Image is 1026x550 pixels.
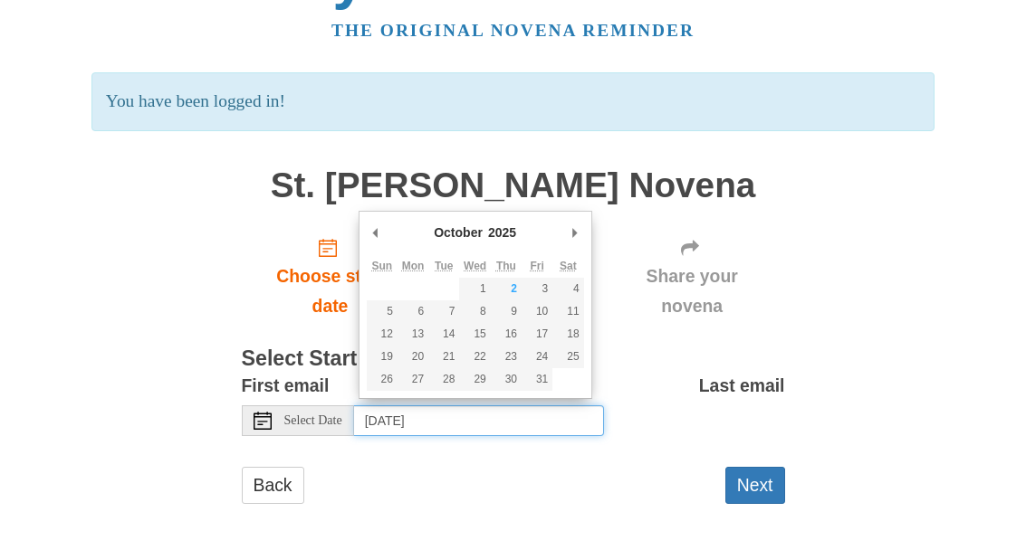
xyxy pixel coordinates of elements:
[91,72,935,131] p: You have been logged in!
[398,300,428,323] button: 6
[398,346,428,368] button: 20
[522,368,552,391] button: 31
[242,371,330,401] label: First email
[560,260,577,272] abbr: Saturday
[522,300,552,323] button: 10
[242,467,304,504] a: Back
[367,323,398,346] button: 12
[522,346,552,368] button: 24
[398,323,428,346] button: 13
[491,278,522,300] button: 2
[354,405,604,436] input: Use the arrow keys to pick a date
[491,368,522,391] button: 30
[431,219,485,246] div: October
[260,261,401,321] span: Choose start date
[367,346,398,368] button: 19
[566,219,584,246] button: Next Month
[428,323,459,346] button: 14
[428,346,459,368] button: 21
[428,368,459,391] button: 28
[428,300,459,323] button: 7
[367,219,385,246] button: Previous Month
[491,346,522,368] button: 23
[618,261,767,321] span: Share your novena
[284,414,342,427] span: Select Date
[459,368,490,391] button: 29
[242,166,785,205] h1: St. [PERSON_NAME] Novena
[491,300,522,323] button: 9
[464,260,486,272] abbr: Wednesday
[242,223,419,330] a: Choose start date
[496,260,516,272] abbr: Thursday
[552,278,583,300] button: 4
[435,260,453,272] abbr: Tuesday
[242,347,785,371] h3: Select Start Date
[552,346,583,368] button: 25
[459,300,490,323] button: 8
[599,223,785,330] div: Click "Next" to confirm your start date first.
[522,323,552,346] button: 17
[402,260,425,272] abbr: Monday
[552,323,583,346] button: 18
[371,260,392,272] abbr: Sunday
[552,300,583,323] button: 11
[522,278,552,300] button: 3
[459,278,490,300] button: 1
[491,323,522,346] button: 16
[367,300,398,323] button: 5
[331,21,695,40] a: The original novena reminder
[459,346,490,368] button: 22
[398,368,428,391] button: 27
[459,323,490,346] button: 15
[530,260,543,272] abbr: Friday
[725,467,785,504] button: Next
[367,368,398,391] button: 26
[699,371,785,401] label: Last email
[485,219,519,246] div: 2025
